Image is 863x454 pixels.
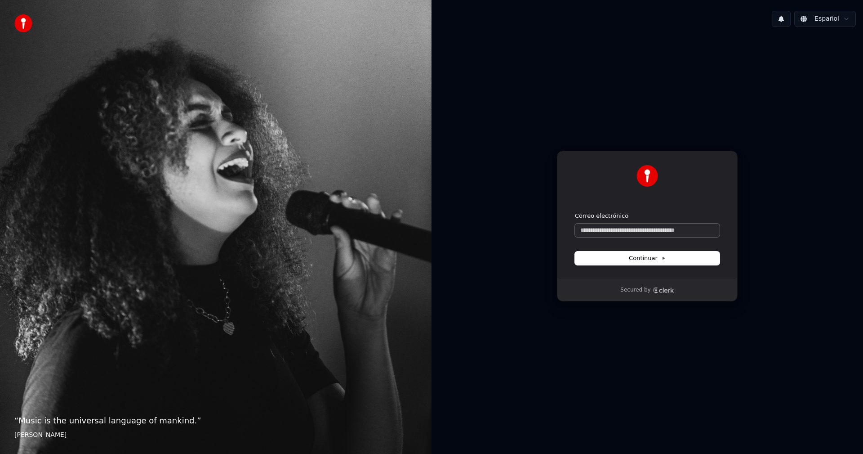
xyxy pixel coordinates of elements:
footer: [PERSON_NAME] [14,431,417,440]
img: youka [14,14,32,32]
p: “ Music is the universal language of mankind. ” [14,414,417,427]
label: Correo electrónico [575,212,628,220]
button: Continuar [575,252,720,265]
span: Continuar [629,254,666,262]
a: Clerk logo [653,287,674,293]
p: Secured by [620,287,650,294]
img: Youka [636,165,658,187]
